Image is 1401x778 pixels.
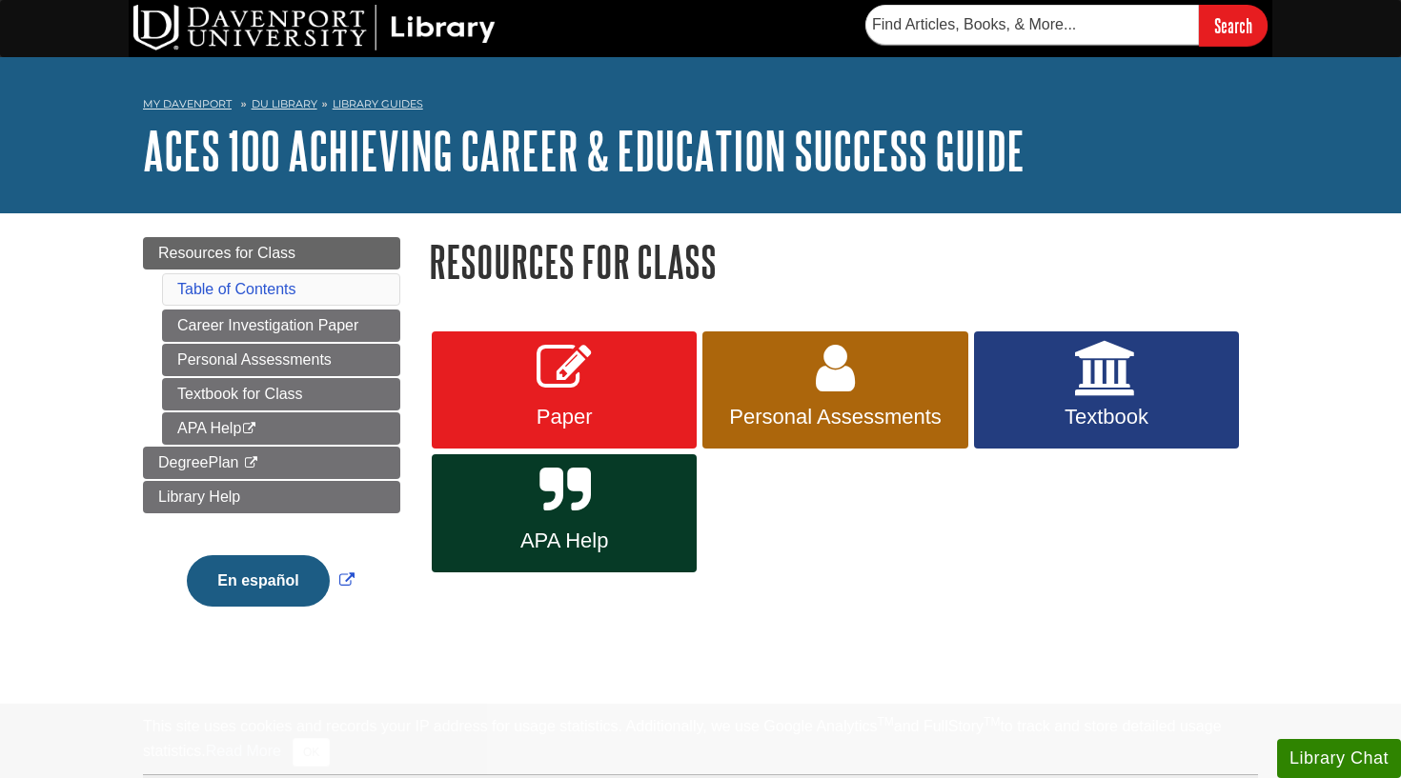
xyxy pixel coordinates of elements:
span: Library Help [158,489,240,505]
sup: TM [877,715,893,728]
form: Searches DU Library's articles, books, and more [865,5,1268,46]
a: Personal Assessments [162,344,400,376]
a: APA Help [432,454,697,572]
a: Paper [432,331,697,449]
a: Textbook for Class [162,378,400,410]
a: Link opens in new window [182,572,358,588]
nav: breadcrumb [143,91,1258,122]
i: This link opens in a new window [243,457,259,469]
a: Read More [206,743,281,759]
button: Close [293,738,330,767]
a: DegreePlan [143,447,400,479]
span: Resources for Class [158,245,295,261]
input: Search [1199,5,1268,46]
i: This link opens in a new window [241,423,257,435]
a: APA Help [162,412,400,445]
button: En español [187,555,329,607]
a: Table of Contents [177,281,296,297]
a: Career Investigation Paper [162,309,400,342]
a: Textbook [974,331,1239,449]
sup: TM [984,715,1000,728]
span: Personal Assessments [717,405,953,429]
div: Guide Page Menu [143,237,400,639]
img: DU Library [133,5,496,50]
a: DU Library [252,97,317,110]
a: Library Guides [333,97,423,110]
button: Library Chat [1277,739,1401,778]
input: Find Articles, Books, & More... [865,5,1199,45]
span: Textbook [988,405,1225,429]
a: My Davenport [143,96,232,112]
a: ACES 100 Achieving Career & Education Success Guide [143,121,1025,180]
h1: Resources for Class [429,237,1258,286]
span: Paper [446,405,682,429]
a: Personal Assessments [702,331,967,449]
span: APA Help [446,529,682,553]
a: Resources for Class [143,237,400,269]
span: DegreePlan [158,454,239,470]
a: Library Help [143,481,400,513]
div: This site uses cookies and records your IP address for usage statistics. Additionally, we use Goo... [143,715,1258,767]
